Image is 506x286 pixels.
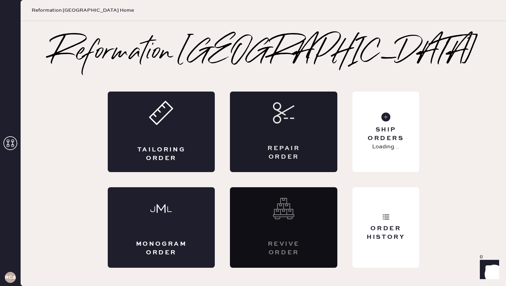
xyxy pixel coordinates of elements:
p: Loading... [372,143,399,151]
div: Ship Orders [358,126,413,143]
h2: Reformation [GEOGRAPHIC_DATA] [51,39,476,67]
div: Repair Order [257,144,310,161]
span: Reformation [GEOGRAPHIC_DATA] Home [32,7,134,14]
div: Monogram Order [135,240,188,257]
div: Revive order [257,240,310,257]
iframe: Front Chat [473,255,503,285]
div: Interested? Contact us at care@hemster.co [230,187,337,268]
div: Order History [358,224,413,242]
h3: RCA [5,275,16,280]
div: Tailoring Order [135,146,188,163]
